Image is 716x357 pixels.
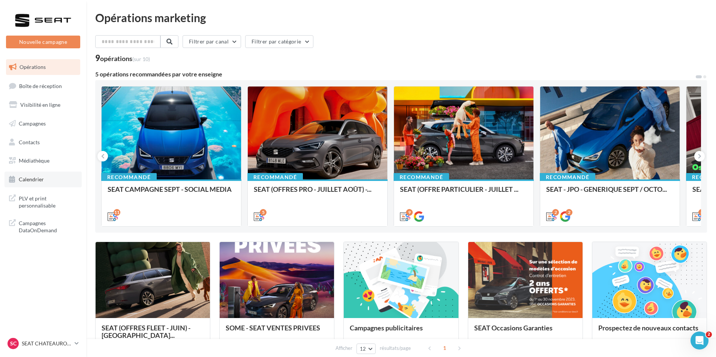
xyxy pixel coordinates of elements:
[19,139,40,145] span: Contacts
[132,56,150,62] span: (sur 10)
[95,12,707,23] div: Opérations marketing
[350,324,423,332] span: Campagnes publicitaires
[4,215,82,237] a: Campagnes DataOnDemand
[101,173,157,181] div: Recommandé
[552,209,559,216] div: 2
[245,35,313,48] button: Filtrer par catégorie
[183,35,241,48] button: Filtrer par canal
[439,342,451,354] span: 1
[4,134,82,150] a: Contacts
[95,71,695,77] div: 5 opérations recommandées par votre enseigne
[360,346,366,352] span: 12
[22,340,72,347] p: SEAT CHATEAUROUX
[380,345,411,352] span: résultats/page
[4,78,82,94] a: Boîte de réception
[19,176,44,182] span: Calendrier
[691,332,709,350] iframe: Intercom live chat
[4,116,82,131] a: Campagnes
[102,324,190,339] span: SEAT (OFFRES FLEET - JUIN) - [GEOGRAPHIC_DATA]...
[6,336,80,351] a: SC SEAT CHATEAUROUX
[19,64,46,70] span: Opérations
[254,185,371,193] span: SEAT (OFFRES PRO - JUILLET AOÛT) -...
[598,324,698,332] span: Prospectez de nouveaux contacts
[4,172,82,187] a: Calendrier
[19,120,46,127] span: Campagnes
[10,340,16,347] span: SC
[698,209,705,216] div: 6
[95,54,150,62] div: 9
[226,324,320,332] span: SOME - SEAT VENTES PRIVEES
[406,209,413,216] div: 9
[19,157,49,164] span: Médiathèque
[247,173,303,181] div: Recommandé
[108,185,232,193] span: SEAT CAMPAGNE SEPT - SOCIAL MEDIA
[4,59,82,75] a: Opérations
[19,82,62,89] span: Boîte de réception
[260,209,267,216] div: 5
[474,324,553,332] span: SEAT Occasions Garanties
[394,173,449,181] div: Recommandé
[540,173,595,181] div: Recommandé
[6,36,80,48] button: Nouvelle campagne
[400,185,518,193] span: SEAT (OFFRE PARTICULIER - JUILLET ...
[566,209,572,216] div: 2
[114,209,120,216] div: 11
[706,332,712,338] span: 2
[546,185,667,193] span: SEAT - JPO - GENERIQUE SEPT / OCTO...
[19,218,77,234] span: Campagnes DataOnDemand
[100,55,150,62] div: opérations
[357,344,376,354] button: 12
[19,193,77,209] span: PLV et print personnalisable
[20,102,60,108] span: Visibilité en ligne
[4,153,82,169] a: Médiathèque
[4,190,82,212] a: PLV et print personnalisable
[4,97,82,113] a: Visibilité en ligne
[336,345,352,352] span: Afficher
